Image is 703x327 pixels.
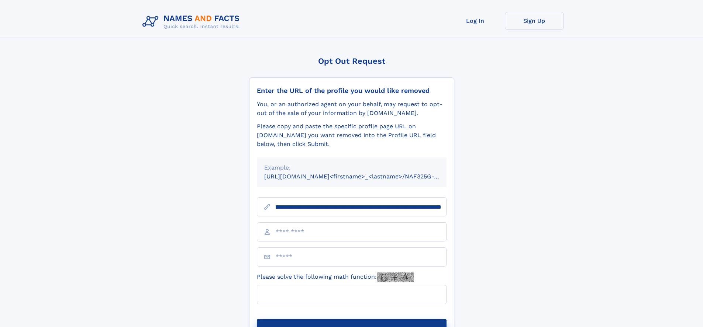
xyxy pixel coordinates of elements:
[139,12,246,32] img: Logo Names and Facts
[257,100,447,118] div: You, or an authorized agent on your behalf, may request to opt-out of the sale of your informatio...
[264,163,439,172] div: Example:
[505,12,564,30] a: Sign Up
[257,122,447,149] div: Please copy and paste the specific profile page URL on [DOMAIN_NAME] you want removed into the Pr...
[257,87,447,95] div: Enter the URL of the profile you would like removed
[249,56,454,66] div: Opt Out Request
[257,272,414,282] label: Please solve the following math function:
[446,12,505,30] a: Log In
[264,173,461,180] small: [URL][DOMAIN_NAME]<firstname>_<lastname>/NAF325G-xxxxxxxx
